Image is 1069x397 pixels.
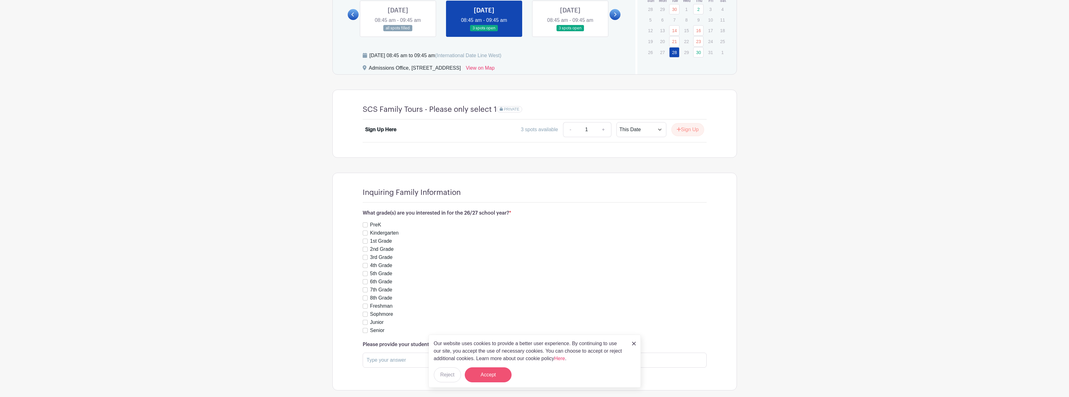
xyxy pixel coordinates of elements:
[370,246,394,253] label: 2nd Grade
[370,319,384,326] label: Junior
[370,229,399,237] label: Kindergarten
[363,188,461,197] h4: Inquiring Family Information
[669,15,679,25] p: 7
[370,294,392,302] label: 8th Grade
[370,302,393,310] label: Freshman
[657,4,668,14] p: 29
[370,310,393,318] label: Sophmore
[363,210,707,216] h6: What grade(s) are you interested in for the 26/27 school year?
[504,107,519,112] span: PRIVATE
[435,53,501,58] span: (International Date Line West)
[669,4,679,14] a: 30
[705,26,716,35] p: 17
[693,4,704,14] a: 2
[693,47,704,57] a: 30
[693,25,704,36] a: 16
[370,286,392,294] label: 7th Grade
[657,47,668,57] p: 27
[645,47,655,57] p: 26
[369,64,461,74] div: Admissions Office, [STREET_ADDRESS]
[657,37,668,46] p: 20
[370,237,392,245] label: 1st Grade
[632,342,636,345] img: close_button-5f87c8562297e5c2d7936805f587ecaba9071eb48480494691a3f1689db116b3.svg
[365,126,396,133] div: Sign Up Here
[657,26,668,35] p: 13
[669,36,679,47] a: 21
[681,15,692,25] p: 8
[370,327,385,334] label: Senior
[669,25,679,36] a: 14
[717,47,728,57] p: 1
[705,4,716,14] p: 3
[693,36,704,47] a: 23
[693,15,704,25] p: 9
[596,122,611,137] a: +
[521,126,558,133] div: 3 spots available
[657,15,668,25] p: 6
[465,367,512,382] button: Accept
[363,353,707,368] input: Type your answer
[681,37,692,46] p: 22
[645,15,655,25] p: 5
[370,270,392,277] label: 5th Grade
[645,37,655,46] p: 19
[717,37,728,46] p: 25
[370,254,393,261] label: 3rd Grade
[681,4,692,14] p: 1
[705,47,716,57] p: 31
[466,64,494,74] a: View on Map
[370,278,392,285] label: 6th Grade
[434,340,625,362] p: Our website uses cookies to provide a better user experience. By continuing to use our site, you ...
[563,122,577,137] a: -
[671,123,704,136] button: Sign Up
[554,356,565,361] a: Here
[705,37,716,46] p: 24
[370,52,502,59] div: [DATE] 08:45 am to 09:45 am
[681,47,692,57] p: 29
[717,15,728,25] p: 11
[681,26,692,35] p: 15
[363,105,497,114] h4: SCS Family Tours - Please only select 1
[717,26,728,35] p: 18
[370,262,392,269] label: 4th Grade
[669,47,679,57] a: 28
[645,4,655,14] p: 28
[717,4,728,14] p: 4
[363,342,707,348] h6: Please provide your student's name(s) below: If inquiring for multiple students, ADD GRADE LEVEL ...
[645,26,655,35] p: 12
[705,15,716,25] p: 10
[434,367,461,382] button: Reject
[370,221,381,229] label: PreK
